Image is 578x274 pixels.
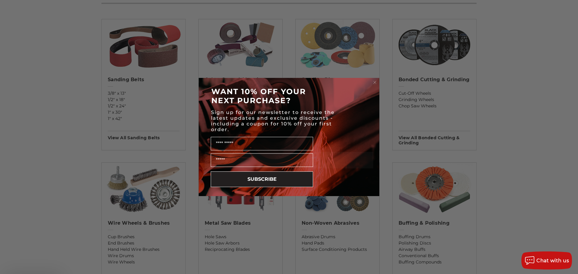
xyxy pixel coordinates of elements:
button: Close dialog [372,79,378,85]
button: SUBSCRIBE [211,171,313,187]
button: Chat with us [521,251,572,269]
span: Sign up for our newsletter to receive the latest updates and exclusive discounts - including a co... [211,109,335,132]
span: Chat with us [536,258,569,263]
input: Email [211,153,313,167]
span: WANT 10% OFF YOUR NEXT PURCHASE? [211,87,306,105]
